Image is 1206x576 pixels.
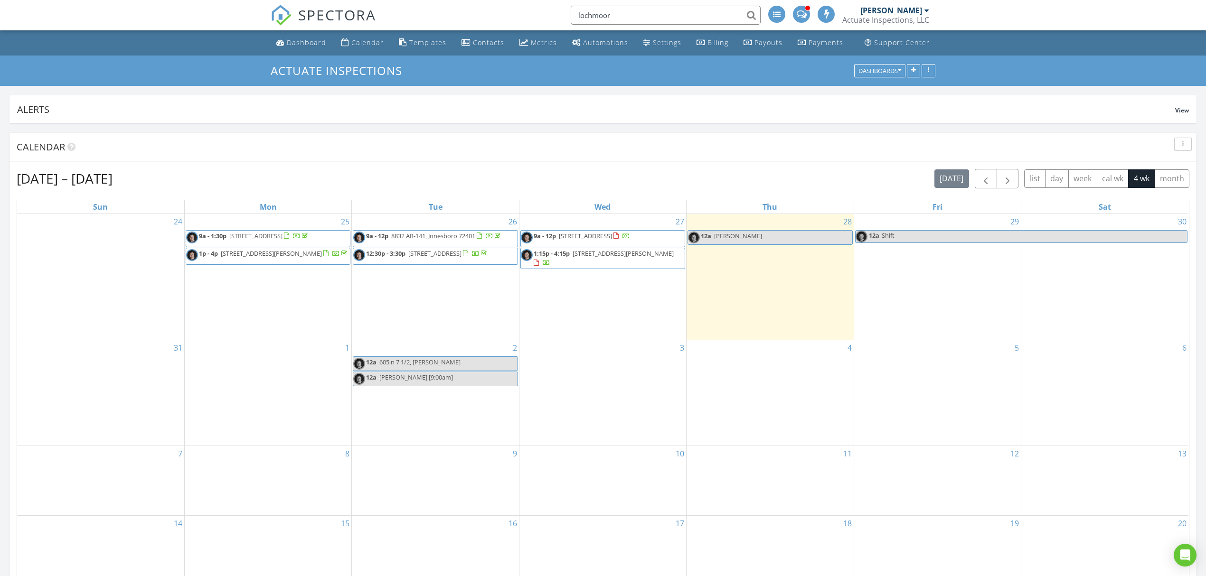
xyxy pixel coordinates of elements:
a: 9a - 1:30p [STREET_ADDRESS] [186,230,350,247]
a: Go to September 14, 2025 [172,516,184,531]
a: Thursday [761,200,779,214]
div: Contacts [473,38,504,47]
h2: [DATE] – [DATE] [17,169,113,188]
td: Go to August 29, 2025 [854,214,1021,340]
span: 1p - 4p [199,249,218,258]
td: Go to August 30, 2025 [1021,214,1188,340]
button: week [1068,169,1097,188]
div: Actuate Inspections, LLC [842,15,929,25]
td: Go to September 1, 2025 [184,340,351,446]
a: Go to September 13, 2025 [1176,446,1188,461]
a: Settings [640,34,685,52]
td: Go to August 25, 2025 [184,214,351,340]
button: [DATE] [934,169,969,188]
div: Billing [707,38,728,47]
a: Go to August 30, 2025 [1176,214,1188,229]
img: img_3656a.jpg [521,249,533,261]
div: Dashboard [287,38,326,47]
div: Payouts [754,38,782,47]
a: Go to September 7, 2025 [176,446,184,461]
td: Go to September 8, 2025 [184,446,351,515]
div: Open Intercom Messenger [1174,544,1197,567]
a: 1:15p - 4:15p [STREET_ADDRESS][PERSON_NAME] [534,249,674,267]
button: Next [997,169,1019,188]
button: 4 wk [1128,169,1155,188]
a: Go to September 5, 2025 [1013,340,1021,355]
span: 12a [868,231,880,242]
a: 9a - 12p [STREET_ADDRESS] [534,232,630,240]
a: Support Center [861,34,933,52]
button: list [1024,169,1046,188]
a: Go to September 8, 2025 [343,446,351,461]
a: Wednesday [593,200,612,214]
a: Dashboard [273,34,330,52]
div: Support Center [874,38,930,47]
a: Go to August 29, 2025 [1008,214,1021,229]
a: Payouts [740,34,786,52]
img: img_3656a.jpg [521,232,533,243]
span: 1:15p - 4:15p [534,249,570,258]
span: [STREET_ADDRESS][PERSON_NAME] [221,249,322,258]
img: img_3656a.jpg [186,232,198,243]
td: Go to September 3, 2025 [519,340,686,446]
a: Go to August 26, 2025 [507,214,519,229]
a: Go to September 19, 2025 [1008,516,1021,531]
span: Shift [882,231,895,240]
td: Go to September 5, 2025 [854,340,1021,446]
td: Go to September 9, 2025 [352,446,519,515]
button: day [1045,169,1069,188]
td: Go to September 10, 2025 [519,446,686,515]
a: Go to September 1, 2025 [343,340,351,355]
span: [STREET_ADDRESS][PERSON_NAME] [573,249,674,258]
span: 9a - 1:30p [199,232,226,240]
a: Go to September 9, 2025 [511,446,519,461]
div: Metrics [531,38,557,47]
td: Go to September 12, 2025 [854,446,1021,515]
a: Go to August 25, 2025 [339,214,351,229]
span: SPECTORA [298,5,376,25]
a: 9a - 12p 8832 AR-141, Jonesboro 72401 [366,232,502,240]
img: img_3656a.jpg [353,232,365,243]
a: Go to September 2, 2025 [511,340,519,355]
a: Go to September 6, 2025 [1180,340,1188,355]
a: Go to August 28, 2025 [841,214,854,229]
div: Alerts [17,103,1175,116]
span: 12a [366,373,377,381]
img: img_3656a.jpg [353,373,365,385]
span: [PERSON_NAME] [9:00am] [379,373,453,381]
div: [PERSON_NAME] [860,6,922,15]
a: 12:30p - 3:30p [STREET_ADDRESS] [366,249,489,258]
a: Contacts [458,34,508,52]
span: 9a - 12p [366,232,388,240]
span: 12a [701,232,711,240]
span: View [1175,106,1189,114]
td: Go to August 31, 2025 [17,340,184,446]
div: Dashboards [858,67,901,74]
span: 605 n 7 1/2, [PERSON_NAME] [379,358,461,366]
div: Templates [409,38,446,47]
a: 1:15p - 4:15p [STREET_ADDRESS][PERSON_NAME] [520,248,685,269]
a: Go to September 12, 2025 [1008,446,1021,461]
a: Go to September 20, 2025 [1176,516,1188,531]
a: Go to September 3, 2025 [678,340,686,355]
div: Payments [809,38,843,47]
a: 1p - 4p [STREET_ADDRESS][PERSON_NAME] [186,248,350,265]
a: Go to August 31, 2025 [172,340,184,355]
a: Go to August 24, 2025 [172,214,184,229]
a: Actuate Inspections [271,63,410,78]
div: Calendar [351,38,384,47]
span: 12a [366,358,377,366]
a: Go to September 15, 2025 [339,516,351,531]
img: img_3656a.jpg [353,249,365,261]
button: Dashboards [854,64,905,77]
a: Monday [258,200,279,214]
img: The Best Home Inspection Software - Spectora [271,5,292,26]
a: Saturday [1097,200,1113,214]
img: img_3656a.jpg [856,231,867,242]
a: Go to September 11, 2025 [841,446,854,461]
img: img_3656a.jpg [353,358,365,370]
a: Go to September 16, 2025 [507,516,519,531]
a: Automations (Advanced) [568,34,632,52]
img: img_3656a.jpg [186,249,198,261]
a: 9a - 1:30p [STREET_ADDRESS] [199,232,310,240]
